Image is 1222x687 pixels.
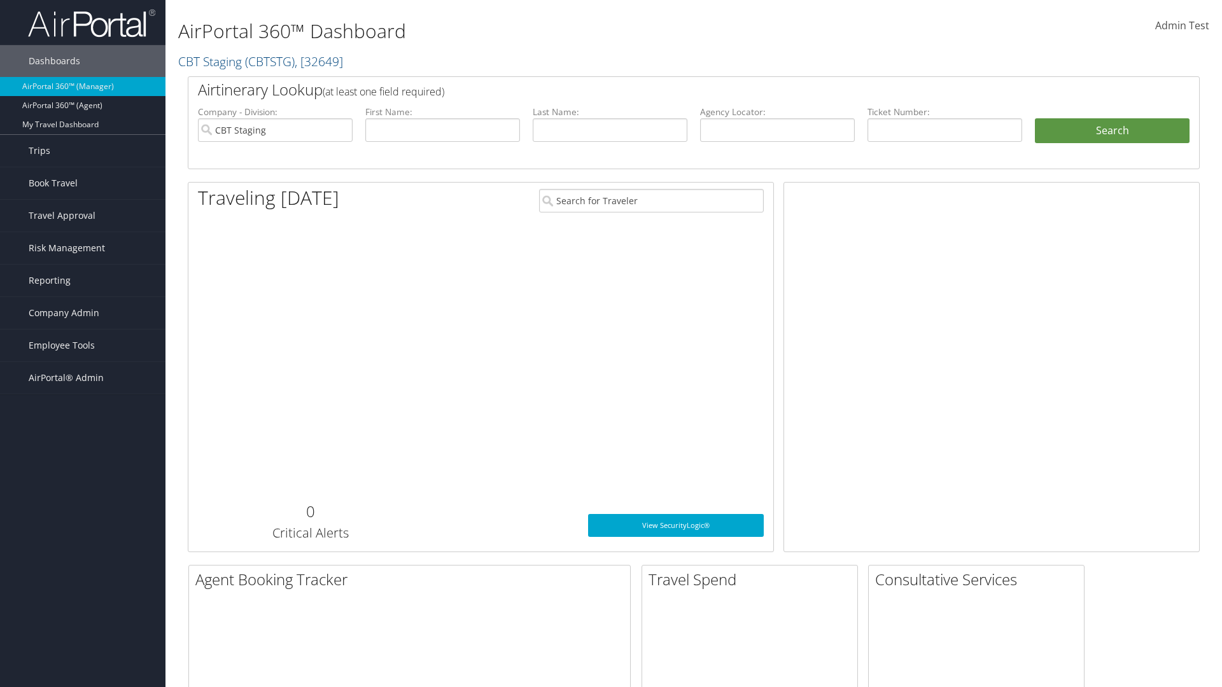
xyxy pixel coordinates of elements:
img: airportal-logo.png [28,8,155,38]
input: Search for Traveler [539,189,764,212]
span: Book Travel [29,167,78,199]
h1: Traveling [DATE] [198,184,339,211]
span: Company Admin [29,297,99,329]
button: Search [1035,118,1190,144]
span: Dashboards [29,45,80,77]
a: CBT Staging [178,53,343,70]
h3: Critical Alerts [198,524,423,542]
label: Last Name: [533,106,687,118]
h2: 0 [198,501,423,522]
span: , [ 32649 ] [295,53,343,70]
h2: Consultative Services [875,569,1084,590]
span: Reporting [29,265,71,296]
span: AirPortal® Admin [29,362,104,394]
label: Ticket Number: [867,106,1022,118]
span: Admin Test [1155,18,1209,32]
h2: Travel Spend [649,569,857,590]
span: Risk Management [29,232,105,264]
span: Travel Approval [29,200,95,232]
a: View SecurityLogic® [588,514,764,537]
h2: Airtinerary Lookup [198,79,1106,101]
a: Admin Test [1155,6,1209,46]
span: ( CBTSTG ) [245,53,295,70]
span: Trips [29,135,50,167]
h1: AirPortal 360™ Dashboard [178,18,866,45]
label: First Name: [365,106,520,118]
span: (at least one field required) [323,85,444,99]
label: Agency Locator: [700,106,855,118]
label: Company - Division: [198,106,353,118]
h2: Agent Booking Tracker [195,569,630,590]
span: Employee Tools [29,330,95,361]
